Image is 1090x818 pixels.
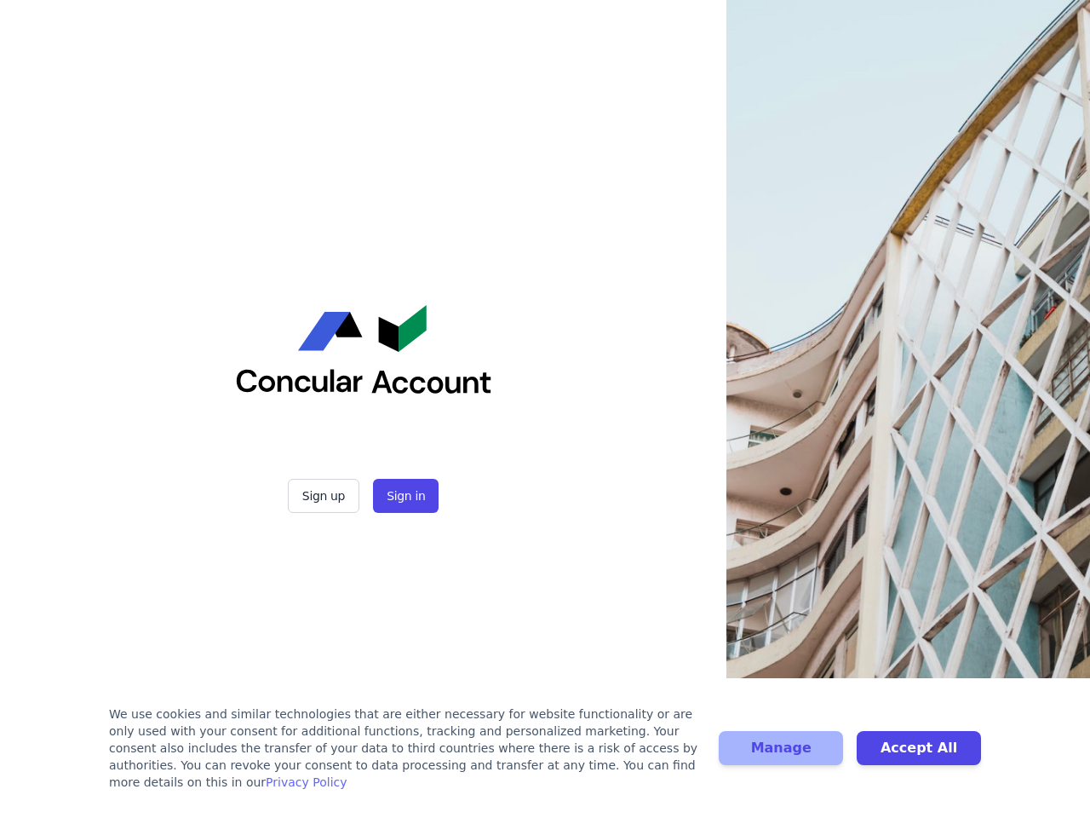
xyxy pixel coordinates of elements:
div: We use cookies and similar technologies that are either necessary for website functionality or ar... [109,706,698,791]
a: Privacy Policy [266,775,347,789]
button: Manage [719,731,843,765]
button: Sign in [373,479,439,513]
img: Concular [236,305,491,394]
button: Sign up [288,479,359,513]
button: Accept All [857,731,981,765]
